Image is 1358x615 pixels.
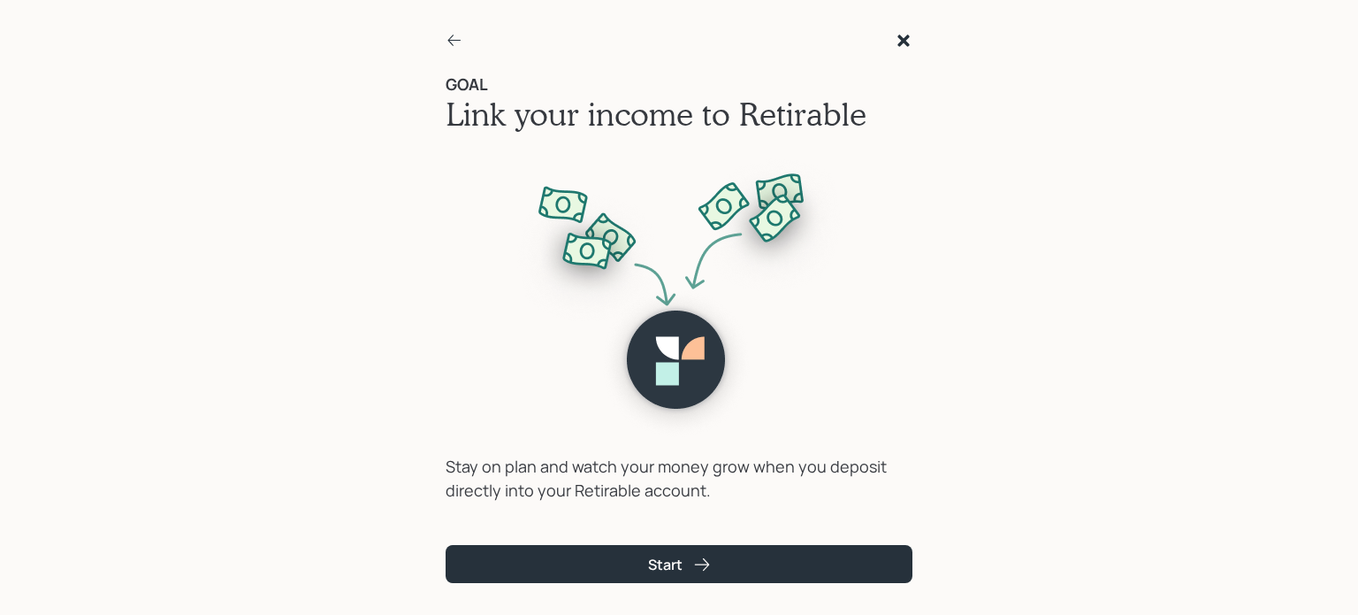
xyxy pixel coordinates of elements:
div: Start [648,555,711,574]
button: Start [446,545,912,583]
img: retirable-logo-cash-lockup [512,150,847,437]
div: Stay on plan and watch your money grow when you deposit directly into your Retirable account. [446,455,912,503]
h1: Link your income to Retirable [446,95,912,133]
h4: GOAL [446,75,912,95]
